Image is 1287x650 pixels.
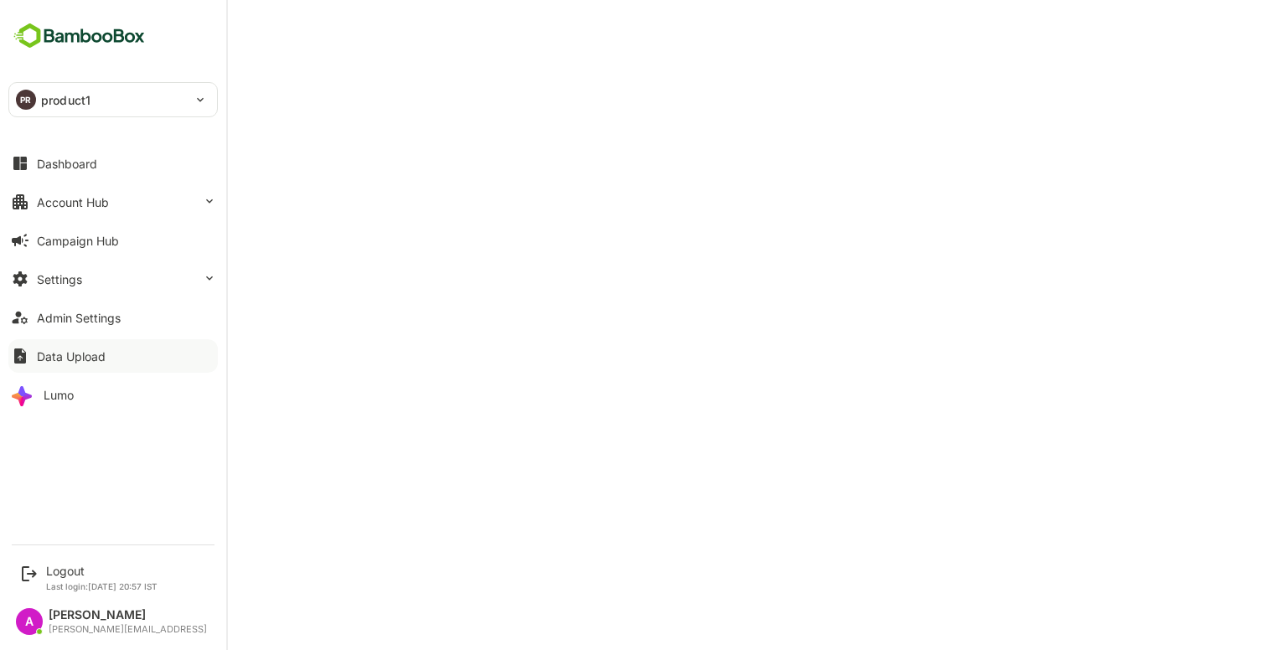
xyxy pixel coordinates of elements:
[46,581,158,591] p: Last login: [DATE] 20:57 IST
[8,378,218,411] button: Lumo
[8,339,218,373] button: Data Upload
[44,388,74,402] div: Lumo
[8,185,218,219] button: Account Hub
[49,624,207,635] div: [PERSON_NAME][EMAIL_ADDRESS]
[41,91,90,109] p: product1
[49,608,207,622] div: [PERSON_NAME]
[8,224,218,257] button: Campaign Hub
[16,608,43,635] div: A
[8,20,150,52] img: BambooboxFullLogoMark.5f36c76dfaba33ec1ec1367b70bb1252.svg
[8,301,218,334] button: Admin Settings
[37,234,119,248] div: Campaign Hub
[8,147,218,180] button: Dashboard
[37,157,97,171] div: Dashboard
[9,83,217,116] div: PRproduct1
[8,262,218,296] button: Settings
[37,195,109,209] div: Account Hub
[37,272,82,286] div: Settings
[37,311,121,325] div: Admin Settings
[16,90,36,110] div: PR
[37,349,106,364] div: Data Upload
[46,564,158,578] div: Logout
